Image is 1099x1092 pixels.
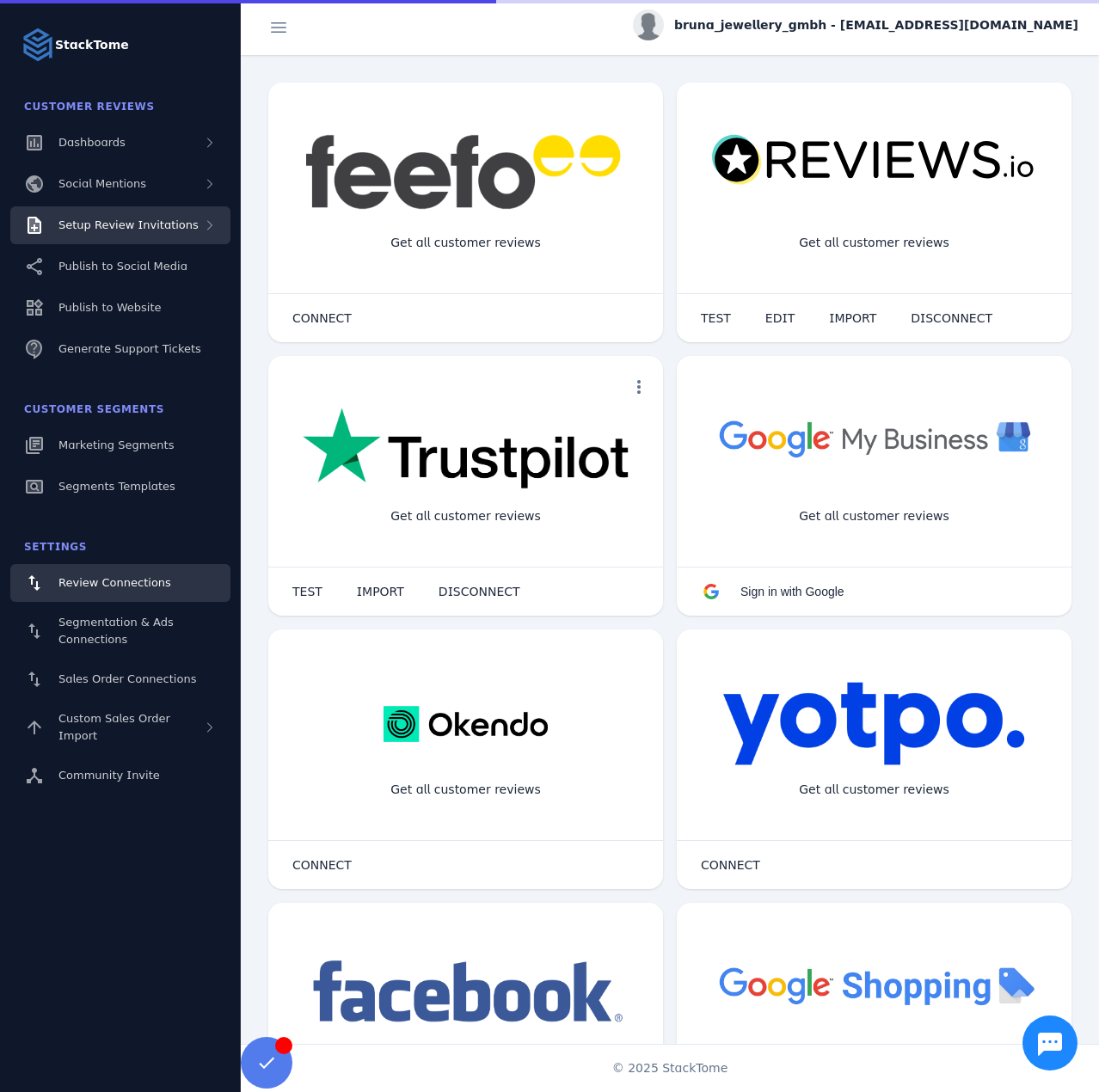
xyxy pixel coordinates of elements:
[684,574,862,609] button: Sign in with Google
[24,403,164,415] span: Customer Segments
[701,312,731,324] span: TEST
[292,586,322,598] span: TEST
[421,574,537,609] button: DISCONNECT
[58,218,199,231] span: Setup Review Invitations
[58,439,174,451] span: Marketing Segments
[21,28,55,62] img: Logo image
[384,681,548,767] img: okendo.webp
[58,712,170,742] span: Custom Sales Order Import
[275,848,369,882] button: CONNECT
[292,859,352,871] span: CONNECT
[357,586,404,598] span: IMPORT
[893,301,1010,335] button: DISCONNECT
[785,767,963,813] div: Get all customer reviews
[785,220,963,266] div: Get all customer reviews
[740,585,844,598] span: Sign in with Google
[622,370,656,404] button: more
[684,301,748,335] button: TEST
[275,574,340,609] button: TEST
[275,301,369,335] button: CONNECT
[58,342,201,355] span: Generate Support Tickets
[58,136,126,149] span: Dashboards
[58,576,171,589] span: Review Connections
[785,494,963,539] div: Get all customer reviews
[55,36,129,54] strong: StackTome
[10,660,230,698] a: Sales Order Connections
[684,848,777,882] button: CONNECT
[711,954,1037,1015] img: googleshopping.png
[722,681,1026,767] img: yotpo.png
[701,859,760,871] span: CONNECT
[10,248,230,285] a: Publish to Social Media
[58,480,175,493] span: Segments Templates
[633,9,1078,40] button: bruna_jewellery_gmbh - [EMAIL_ADDRESS][DOMAIN_NAME]
[748,301,812,335] button: EDIT
[10,468,230,506] a: Segments Templates
[303,408,629,492] img: trustpilot.png
[377,494,555,539] div: Get all customer reviews
[711,134,1037,187] img: reviewsio.svg
[58,616,174,646] span: Segmentation & Ads Connections
[711,408,1037,469] img: googlebusiness.png
[58,769,160,782] span: Community Invite
[829,312,876,324] span: IMPORT
[439,586,520,598] span: DISCONNECT
[58,260,187,273] span: Publish to Social Media
[340,574,421,609] button: IMPORT
[10,757,230,794] a: Community Invite
[24,101,155,113] span: Customer Reviews
[812,301,893,335] button: IMPORT
[10,426,230,464] a: Marketing Segments
[10,605,230,657] a: Segmentation & Ads Connections
[377,220,555,266] div: Get all customer reviews
[377,767,555,813] div: Get all customer reviews
[633,9,664,40] img: profile.jpg
[24,541,87,553] span: Settings
[58,672,196,685] span: Sales Order Connections
[911,312,992,324] span: DISCONNECT
[10,564,230,602] a: Review Connections
[58,301,161,314] span: Publish to Website
[292,312,352,324] span: CONNECT
[303,134,629,210] img: feefo.png
[10,289,230,327] a: Publish to Website
[303,954,629,1031] img: facebook.png
[772,1040,975,1086] div: Import Products from Google
[674,16,1078,34] span: bruna_jewellery_gmbh - [EMAIL_ADDRESS][DOMAIN_NAME]
[612,1059,728,1077] span: © 2025 StackTome
[765,312,795,324] span: EDIT
[10,330,230,368] a: Generate Support Tickets
[58,177,146,190] span: Social Mentions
